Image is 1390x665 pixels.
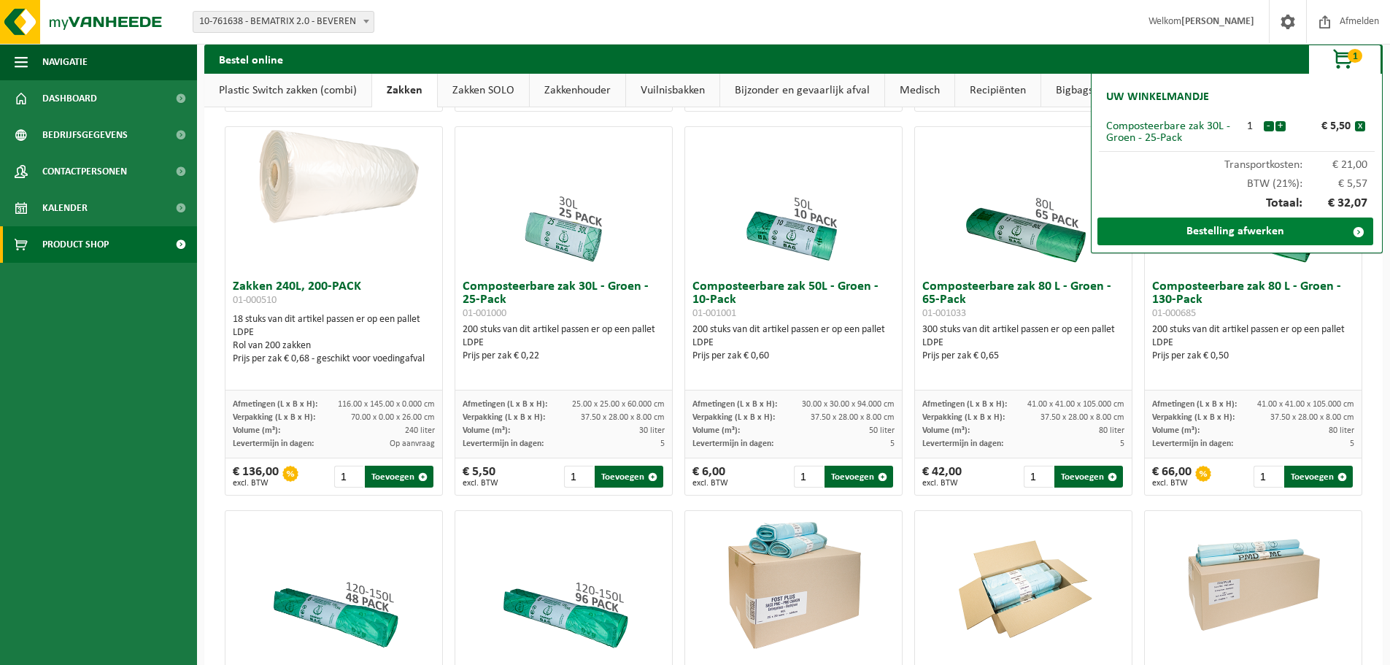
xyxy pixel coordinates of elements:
span: Volume (m³): [233,426,280,435]
h2: Uw winkelmandje [1099,81,1216,113]
span: 01-001001 [692,308,736,319]
span: 116.00 x 145.00 x 0.000 cm [338,400,435,409]
a: Plastic Switch zakken (combi) [204,74,371,107]
span: Volume (m³): [463,426,510,435]
span: Navigatie [42,44,88,80]
span: excl. BTW [922,479,962,488]
span: 5 [1120,439,1124,448]
span: € 32,07 [1302,197,1368,210]
h3: Composteerbare zak 80 L - Groen - 65-Pack [922,280,1124,320]
span: 30 liter [639,426,665,435]
span: Verpakking (L x B x H): [233,413,315,422]
a: Zakken SOLO [438,74,529,107]
span: 30.00 x 30.00 x 94.000 cm [802,400,895,409]
button: Toevoegen [595,466,663,488]
span: 80 liter [1099,426,1124,435]
span: Afmetingen (L x B x H): [692,400,777,409]
span: Levertermijn in dagen: [463,439,544,448]
div: 200 stuks van dit artikel passen er op een pallet [463,323,665,363]
span: Levertermijn in dagen: [692,439,773,448]
div: € 5,50 [1289,120,1355,132]
div: 18 stuks van dit artikel passen er op een pallet [233,313,435,366]
button: 1 [1308,45,1381,74]
input: 1 [1024,466,1054,488]
div: LDPE [233,326,435,339]
img: 01-000510 [225,127,442,236]
div: BTW (21%): [1099,171,1375,190]
div: Transportkosten: [1099,152,1375,171]
a: Bijzonder en gevaarlijk afval [720,74,884,107]
span: Levertermijn in dagen: [233,439,314,448]
a: Zakkenhouder [530,74,625,107]
button: Toevoegen [1284,466,1353,488]
span: Verpakking (L x B x H): [692,413,775,422]
div: € 5,50 [463,466,498,488]
span: € 5,57 [1302,178,1368,190]
span: 25.00 x 25.00 x 60.000 cm [572,400,665,409]
span: 5 [660,439,665,448]
span: 10-761638 - BEMATRIX 2.0 - BEVEREN [193,11,374,33]
img: 01-001001 [721,127,867,273]
span: 41.00 x 41.00 x 105.000 cm [1257,400,1354,409]
span: 50 liter [869,426,895,435]
h3: Composteerbare zak 80 L - Groen - 130-Pack [1152,280,1354,320]
button: Toevoegen [365,466,433,488]
a: Zakken [372,74,437,107]
div: € 66,00 [1152,466,1192,488]
div: 200 stuks van dit artikel passen er op een pallet [1152,323,1354,363]
a: Vuilnisbakken [626,74,719,107]
div: € 42,00 [922,466,962,488]
span: 5 [1350,439,1354,448]
span: 37.50 x 28.00 x 8.00 cm [1040,413,1124,422]
div: Prijs per zak € 0,68 - geschikt voor voedingafval [233,353,435,366]
button: Toevoegen [1054,466,1123,488]
div: 1 [1237,120,1263,132]
span: Afmetingen (L x B x H): [463,400,547,409]
button: x [1355,121,1365,131]
span: Op aanvraag [390,439,435,448]
span: 37.50 x 28.00 x 8.00 cm [811,413,895,422]
button: - [1264,121,1274,131]
div: 300 stuks van dit artikel passen er op een pallet [922,323,1124,363]
span: Afmetingen (L x B x H): [1152,400,1237,409]
img: 01-001045 [261,511,407,657]
img: 01-000493 [721,511,867,657]
div: € 136,00 [233,466,279,488]
span: 70.00 x 0.00 x 26.00 cm [351,413,435,422]
span: 37.50 x 28.00 x 8.00 cm [581,413,665,422]
span: Levertermijn in dagen: [922,439,1003,448]
span: Verpakking (L x B x H): [1152,413,1235,422]
span: Product Shop [42,226,109,263]
a: Medisch [885,74,954,107]
input: 1 [794,466,824,488]
span: 80 liter [1329,426,1354,435]
span: Volume (m³): [1152,426,1200,435]
span: Bedrijfsgegevens [42,117,128,153]
span: Volume (m³): [692,426,740,435]
span: 01-000685 [1152,308,1196,319]
span: 5 [890,439,895,448]
div: LDPE [1152,337,1354,350]
div: Prijs per zak € 0,65 [922,350,1124,363]
a: Bestelling afwerken [1097,218,1373,245]
input: 1 [334,466,364,488]
span: 01-001000 [463,308,506,319]
img: 01-001033 [951,127,1097,273]
span: € 21,00 [1302,159,1368,171]
span: Verpakking (L x B x H): [922,413,1005,422]
span: Dashboard [42,80,97,117]
span: 01-000510 [233,295,277,306]
img: 01-000497 [1181,511,1327,657]
span: 37.50 x 28.00 x 8.00 cm [1270,413,1354,422]
span: Volume (m³): [922,426,970,435]
span: Afmetingen (L x B x H): [233,400,317,409]
strong: [PERSON_NAME] [1181,16,1254,27]
span: 1 [1348,49,1362,63]
h3: Composteerbare zak 50L - Groen - 10-Pack [692,280,895,320]
div: Rol van 200 zakken [233,339,435,353]
input: 1 [1254,466,1283,488]
span: Kalender [42,190,88,226]
span: Afmetingen (L x B x H): [922,400,1007,409]
div: € 6,00 [692,466,728,488]
h3: Zakken 240L, 200-PACK [233,280,435,310]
